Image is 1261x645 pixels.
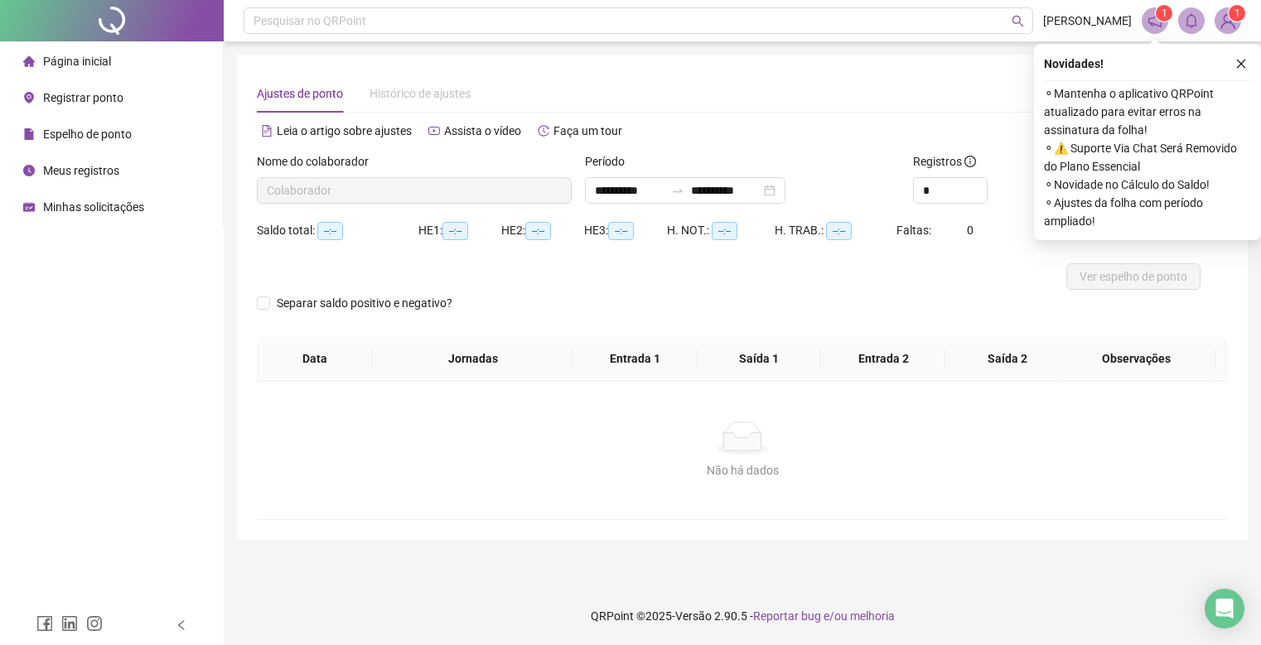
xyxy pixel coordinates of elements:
span: to [671,184,684,197]
span: environment [23,92,35,103]
span: linkedin [61,615,78,632]
span: 1 [1162,7,1167,19]
span: [PERSON_NAME] [1043,12,1132,30]
span: Histórico de ajustes [370,87,471,100]
span: youtube [428,125,440,137]
span: --:-- [442,222,468,240]
span: Ajustes de ponto [257,87,343,100]
div: H. NOT.: [667,221,775,240]
button: Ver espelho de ponto [1066,263,1201,290]
span: Minhas solicitações [43,200,144,214]
span: 0 [967,224,974,237]
span: swap-right [671,184,684,197]
span: Espelho de ponto [43,128,132,141]
span: file [23,128,35,140]
img: 70289 [1215,8,1240,33]
th: Saída 2 [945,336,1070,382]
span: history [538,125,549,137]
label: Período [585,152,635,171]
span: ⚬ ⚠️ Suporte Via Chat Será Removido do Plano Essencial [1044,139,1251,176]
span: Separar saldo positivo e negativo? [270,294,459,312]
th: Entrada 1 [573,336,697,382]
span: Reportar bug e/ou melhoria [753,609,895,623]
span: Novidades ! [1044,55,1104,73]
span: left [176,619,187,631]
span: --:-- [826,222,852,240]
div: Open Intercom Messenger [1205,589,1244,628]
th: Data [257,336,373,382]
span: info-circle [964,156,976,167]
div: H. TRAB.: [775,221,896,240]
sup: 1 [1156,5,1172,22]
div: Não há dados [277,461,1208,479]
span: Faça um tour [553,124,622,137]
span: Faltas: [896,224,934,237]
span: close [1235,58,1247,70]
span: Registrar ponto [43,91,123,104]
sup: Atualize o seu contato no menu Meus Dados [1229,5,1245,22]
span: Leia o artigo sobre ajustes [277,124,412,137]
span: Página inicial [43,55,111,68]
footer: QRPoint © 2025 - 2.90.5 - [224,587,1261,645]
span: --:-- [317,222,343,240]
span: Registros [913,152,976,171]
span: Assista o vídeo [444,124,521,137]
span: clock-circle [23,165,35,176]
span: home [23,55,35,67]
span: schedule [23,201,35,213]
span: ⚬ Mantenha o aplicativo QRPoint atualizado para evitar erros na assinatura da folha! [1044,84,1251,139]
th: Observações [1057,336,1215,382]
span: ⚬ Novidade no Cálculo do Saldo! [1044,176,1251,194]
label: Nome do colaborador [257,152,379,171]
span: search [1012,15,1024,27]
span: instagram [86,615,103,632]
div: Saldo total: [257,221,418,240]
span: ⚬ Ajustes da folha com período ampliado! [1044,194,1251,230]
span: facebook [36,615,53,632]
span: Meus registros [43,164,119,177]
div: HE 3: [584,221,667,240]
th: Saída 1 [697,336,821,382]
th: Jornadas [373,336,573,382]
span: 1 [1234,7,1240,19]
span: Versão [675,609,712,623]
span: Observações [1070,349,1202,368]
span: --:-- [712,222,737,240]
span: notification [1147,13,1162,28]
span: file-text [261,125,273,137]
th: Entrada 2 [821,336,945,382]
span: --:-- [525,222,551,240]
div: HE 1: [418,221,501,240]
span: bell [1184,13,1199,28]
span: --:-- [608,222,634,240]
div: HE 2: [501,221,584,240]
